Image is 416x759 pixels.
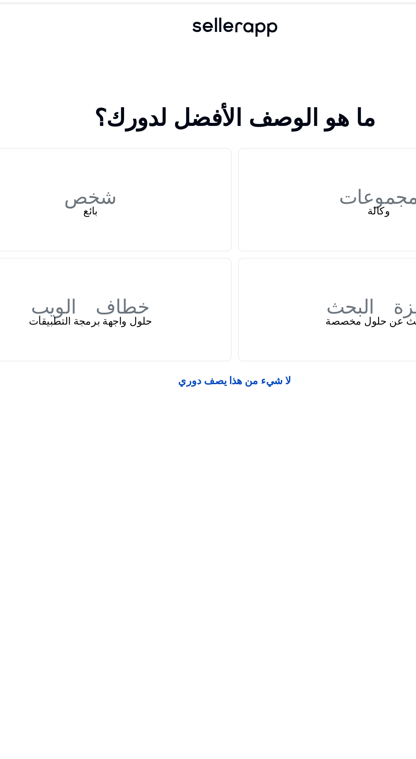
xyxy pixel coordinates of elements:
[74,192,152,208] font: خطاف الويب
[73,207,154,216] font: حلول واجهة برمجة التطبيقات
[210,97,396,165] button: مجموعاتوكالة
[116,68,300,88] font: ما هو الوصف الأفضل لدورك؟
[295,134,310,144] font: وكالة
[269,192,337,208] font: ميزة البحث
[171,246,245,255] font: لا شيء من هذا يصف دوري
[20,170,206,238] button: خطاف الويبحلول واجهة برمجة التطبيقات
[268,207,338,216] font: البحث عن حلول مخصصة
[277,120,329,135] font: مجموعات
[108,134,118,144] font: بائع
[96,120,130,135] font: شخص
[20,97,206,165] button: شخصبائع
[210,170,396,238] button: ميزة البحثالبحث عن حلول مخصصة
